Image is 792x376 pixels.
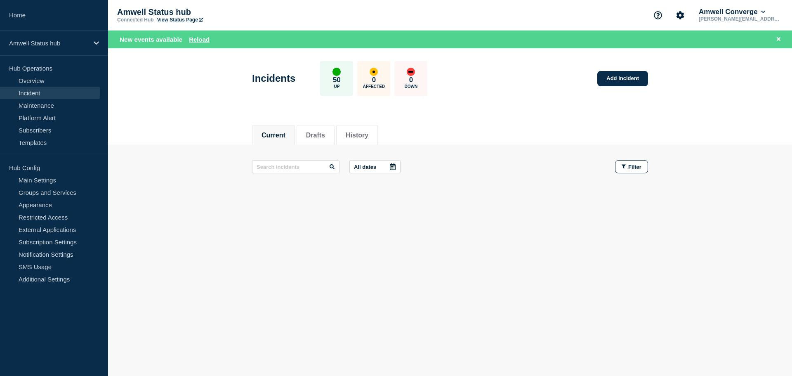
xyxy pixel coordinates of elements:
h1: Incidents [252,73,295,84]
span: Filter [628,164,641,170]
div: up [332,68,341,76]
p: Affected [363,84,385,89]
span: New events available [120,36,182,43]
div: affected [370,68,378,76]
button: Drafts [306,132,325,139]
p: Up [334,84,339,89]
a: Add incident [597,71,648,86]
p: Connected Hub [117,17,154,23]
p: All dates [354,164,376,170]
button: Support [649,7,667,24]
p: [PERSON_NAME][EMAIL_ADDRESS][PERSON_NAME][DOMAIN_NAME] [697,16,783,22]
p: 0 [409,76,413,84]
div: down [407,68,415,76]
p: Down [405,84,418,89]
button: Account settings [672,7,689,24]
button: Amwell Converge [697,8,767,16]
input: Search incidents [252,160,339,173]
button: Reload [189,36,210,43]
a: View Status Page [157,17,203,23]
button: Filter [615,160,648,173]
p: 50 [333,76,341,84]
p: Amwell Status hub [117,7,282,17]
p: Amwell Status hub [9,40,88,47]
button: History [346,132,368,139]
button: Current [262,132,285,139]
button: All dates [349,160,401,173]
p: 0 [372,76,376,84]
